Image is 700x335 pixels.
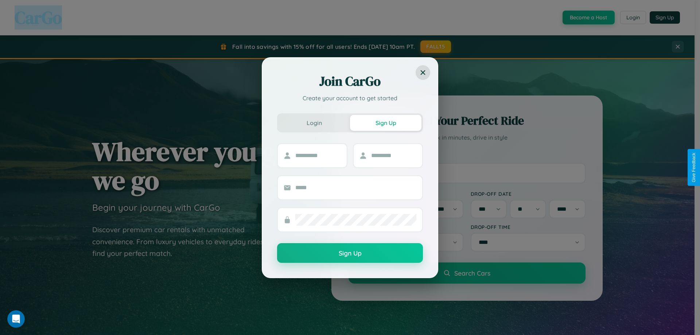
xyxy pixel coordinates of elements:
p: Create your account to get started [277,94,423,102]
h2: Join CarGo [277,73,423,90]
button: Sign Up [277,243,423,263]
iframe: Intercom live chat [7,310,25,328]
div: Give Feedback [691,153,696,182]
button: Login [279,115,350,131]
button: Sign Up [350,115,421,131]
